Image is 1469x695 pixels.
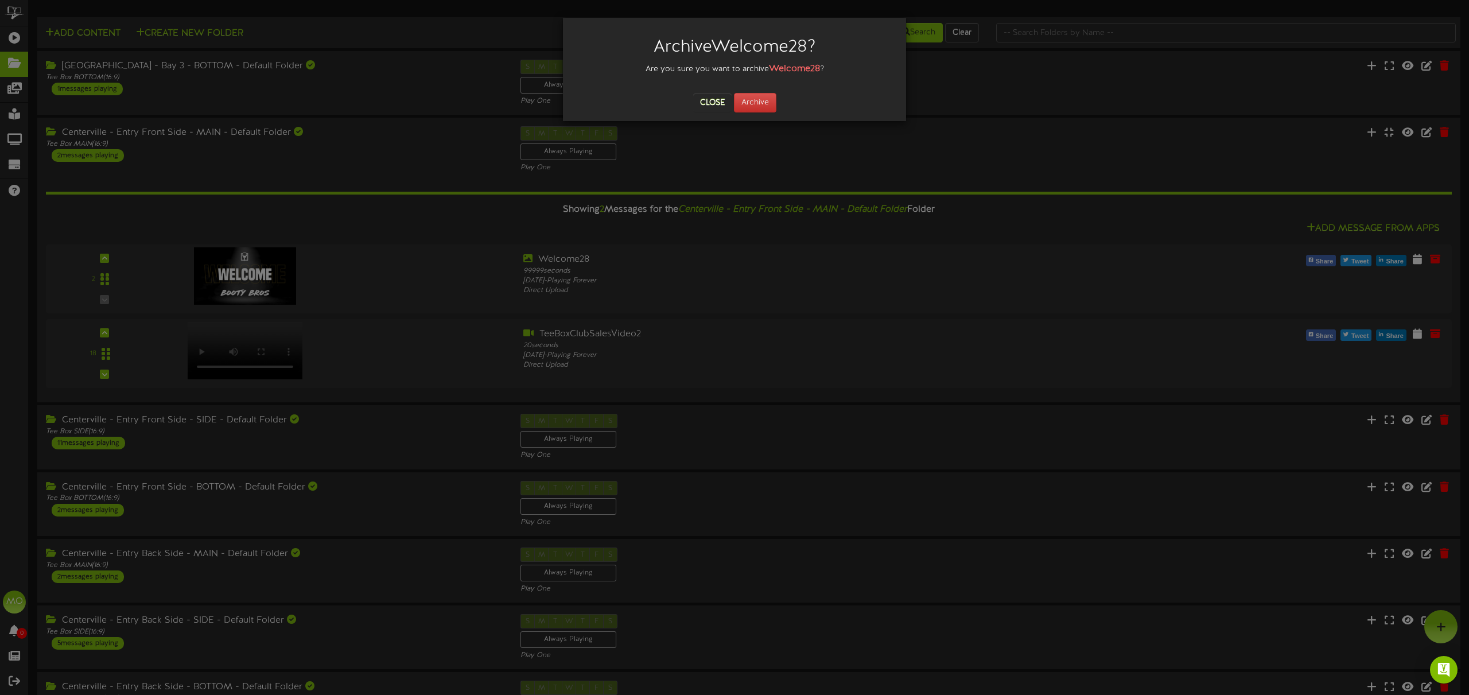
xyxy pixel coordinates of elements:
h2: Archive Welcome28 ? [580,38,889,57]
button: Archive [734,93,776,112]
button: Close [693,94,732,112]
div: Are you sure you want to archive ? [572,63,897,76]
strong: Welcome28 [769,64,820,74]
div: Open Intercom Messenger [1430,656,1458,684]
